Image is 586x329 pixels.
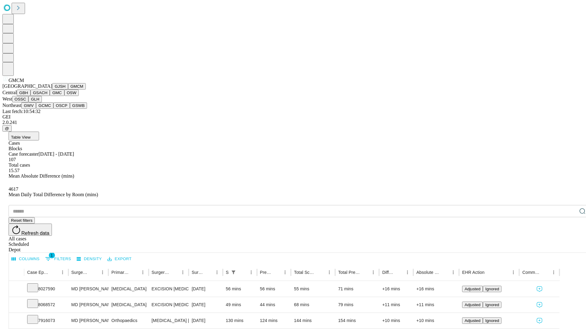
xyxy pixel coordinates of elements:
div: 56 mins [260,281,288,297]
span: West [2,96,12,101]
button: Sort [485,268,494,277]
div: 2.0.241 [2,120,584,125]
div: 44 mins [260,297,288,313]
div: 130 mins [226,313,254,328]
button: Sort [360,268,369,277]
span: Mean Daily Total Difference by Room (mins) [9,192,98,197]
div: 7916073 [27,313,65,328]
div: Total Predicted Duration [338,270,360,275]
div: [DATE] [192,297,220,313]
span: 4617 [9,186,18,192]
span: @ [5,126,9,131]
div: [MEDICAL_DATA] [111,297,145,313]
div: 8068572 [27,297,65,313]
button: Ignored [483,286,501,292]
button: OSW [64,90,79,96]
button: Sort [204,268,213,277]
button: Menu [247,268,255,277]
div: Surgeon Name [71,270,89,275]
div: 124 mins [260,313,288,328]
button: GWV [21,102,36,109]
button: GMCM [68,83,86,90]
div: Absolute Difference [416,270,440,275]
button: Expand [12,316,21,326]
div: +11 mins [382,297,410,313]
div: EXCISION [MEDICAL_DATA] LESION EXCEPT [MEDICAL_DATA] TRUNK ETC 3.1 TO 4 CM [152,297,186,313]
button: Sort [440,268,449,277]
button: Menu [549,268,558,277]
button: Sort [90,268,98,277]
div: Surgery Name [152,270,169,275]
span: [DATE] - [DATE] [38,151,74,157]
div: MD [PERSON_NAME] [PERSON_NAME] [71,313,105,328]
div: Primary Service [111,270,129,275]
span: Central [2,90,17,95]
span: Adjusted [465,302,480,307]
div: Orthopaedics [111,313,145,328]
span: Reset filters [11,218,32,223]
button: Menu [449,268,458,277]
button: Show filters [44,254,73,264]
button: Menu [213,268,221,277]
div: 55 mins [294,281,332,297]
button: Menu [281,268,289,277]
div: Total Scheduled Duration [294,270,316,275]
span: Adjusted [465,287,480,291]
button: Menu [509,268,518,277]
div: Difference [382,270,394,275]
button: Menu [98,268,107,277]
div: 8027590 [27,281,65,297]
div: +16 mins [416,281,456,297]
button: Select columns [10,254,41,264]
button: Sort [238,268,247,277]
div: Scheduled In Room Duration [226,270,229,275]
div: +10 mins [416,313,456,328]
div: 79 mins [338,297,376,313]
button: GLH [28,96,42,102]
button: OSSC [12,96,29,102]
button: Ignored [483,302,501,308]
button: GSWB [70,102,87,109]
div: 49 mins [226,297,254,313]
button: GSACH [31,90,50,96]
div: +11 mins [416,297,456,313]
button: Density [75,254,103,264]
div: +10 mins [382,313,410,328]
span: 107 [9,157,16,162]
button: Menu [403,268,412,277]
button: Expand [12,300,21,310]
span: GMCM [9,78,24,83]
div: MD [PERSON_NAME] [PERSON_NAME] [71,297,105,313]
button: Sort [395,268,403,277]
button: Menu [325,268,334,277]
button: Sort [170,268,179,277]
button: Sort [50,268,58,277]
div: 1 active filter [229,268,238,277]
div: 56 mins [226,281,254,297]
button: Show filters [229,268,238,277]
span: Total cases [9,162,30,168]
button: GCMC [36,102,53,109]
button: Menu [179,268,187,277]
div: Predicted In Room Duration [260,270,272,275]
div: Surgery Date [192,270,204,275]
span: Ignored [485,318,499,323]
span: Ignored [485,287,499,291]
span: Table View [11,135,31,140]
div: EXCISION [MEDICAL_DATA] LESION EXCEPT [MEDICAL_DATA] TRUNK ETC 3.1 TO 4 CM [152,281,186,297]
span: Mean Absolute Difference (mins) [9,173,74,179]
button: Sort [317,268,325,277]
div: [MEDICAL_DATA] [111,281,145,297]
div: +16 mins [382,281,410,297]
button: GJSH [52,83,68,90]
button: Menu [139,268,147,277]
div: 144 mins [294,313,332,328]
button: GBH [17,90,31,96]
span: 1 [49,252,55,258]
div: [DATE] [192,281,220,297]
button: Export [106,254,133,264]
span: Adjusted [465,318,480,323]
span: Refresh data [21,231,49,236]
button: Ignored [483,317,501,324]
div: 68 mins [294,297,332,313]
